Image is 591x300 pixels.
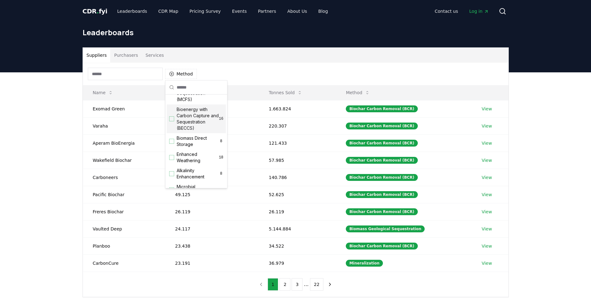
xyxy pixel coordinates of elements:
a: View [482,140,492,146]
td: Exomad Green [83,100,165,117]
a: Log in [464,6,493,17]
td: 1.663.824 [259,100,336,117]
div: Biochar Carbon Removal (BCR) [346,208,417,215]
li: ... [304,281,308,288]
td: Vaulted Deep [83,220,165,237]
button: 2 [279,278,290,291]
span: 16 [219,116,223,121]
div: Biochar Carbon Removal (BCR) [346,243,417,249]
h1: Leaderboards [83,27,509,37]
button: Services [142,48,168,63]
a: Events [227,6,252,17]
button: 22 [310,278,324,291]
a: View [482,226,492,232]
button: Tonnes Sold [264,86,307,99]
td: 36.979 [259,254,336,272]
td: 121.433 [259,134,336,152]
div: Biochar Carbon Removal (BCR) [346,123,417,129]
a: View [482,123,492,129]
a: Contact us [430,6,463,17]
td: 34.522 [259,237,336,254]
div: Mineralization [346,260,383,267]
a: Blog [313,6,333,17]
td: 23.191 [165,254,259,272]
td: Pacific Biochar [83,186,165,203]
td: 5.144.884 [259,220,336,237]
td: Wakefield Biochar [83,152,165,169]
a: View [482,106,492,112]
div: Biochar Carbon Removal (BCR) [346,174,417,181]
td: 220.307 [259,117,336,134]
span: 8 [219,139,223,144]
button: 3 [292,278,303,291]
a: Leaderboards [112,6,152,17]
td: 26.119 [259,203,336,220]
a: View [482,243,492,249]
td: 140.786 [259,169,336,186]
td: Aperam BioEnergia [83,134,165,152]
span: 2 [219,187,223,192]
div: Biochar Carbon Removal (BCR) [346,140,417,147]
td: Carboneers [83,169,165,186]
span: Alkalinity Enhancement [177,167,219,180]
div: Biochar Carbon Removal (BCR) [346,105,417,112]
span: CDR fyi [83,7,107,15]
a: View [482,209,492,215]
button: next page [325,278,335,291]
td: 24.117 [165,220,259,237]
div: Biomass Geological Sequestration [346,225,425,232]
a: View [482,191,492,198]
a: Pricing Survey [184,6,226,17]
button: Suppliers [83,48,111,63]
button: Method [165,69,197,79]
button: 1 [268,278,279,291]
td: 26.119 [165,203,259,220]
span: Enhanced Weathering [177,151,219,164]
span: 8 [219,171,223,176]
button: Purchasers [110,48,142,63]
a: CDR.fyi [83,7,107,16]
a: About Us [282,6,312,17]
span: Bioenergy with Carbon Capture and Sequestration (BECCS) [177,106,219,131]
td: CarbonCure [83,254,165,272]
a: View [482,157,492,163]
button: Method [341,86,375,99]
button: Name [88,86,118,99]
nav: Main [430,6,493,17]
td: Varaha [83,117,165,134]
span: Log in [469,8,489,14]
td: 49.125 [165,186,259,203]
span: Biomass Direct Storage [177,135,219,148]
span: 18 [219,155,223,160]
nav: Main [112,6,333,17]
span: . [97,7,99,15]
div: Biochar Carbon Removal (BCR) [346,157,417,164]
td: 57.985 [259,152,336,169]
td: Freres Biochar [83,203,165,220]
td: Planboo [83,237,165,254]
a: View [482,174,492,181]
td: 23.438 [165,237,259,254]
div: Biochar Carbon Removal (BCR) [346,191,417,198]
span: Microbial Mineralization [177,184,219,196]
a: CDR Map [153,6,183,17]
td: 52.625 [259,186,336,203]
a: View [482,260,492,266]
a: Partners [253,6,281,17]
